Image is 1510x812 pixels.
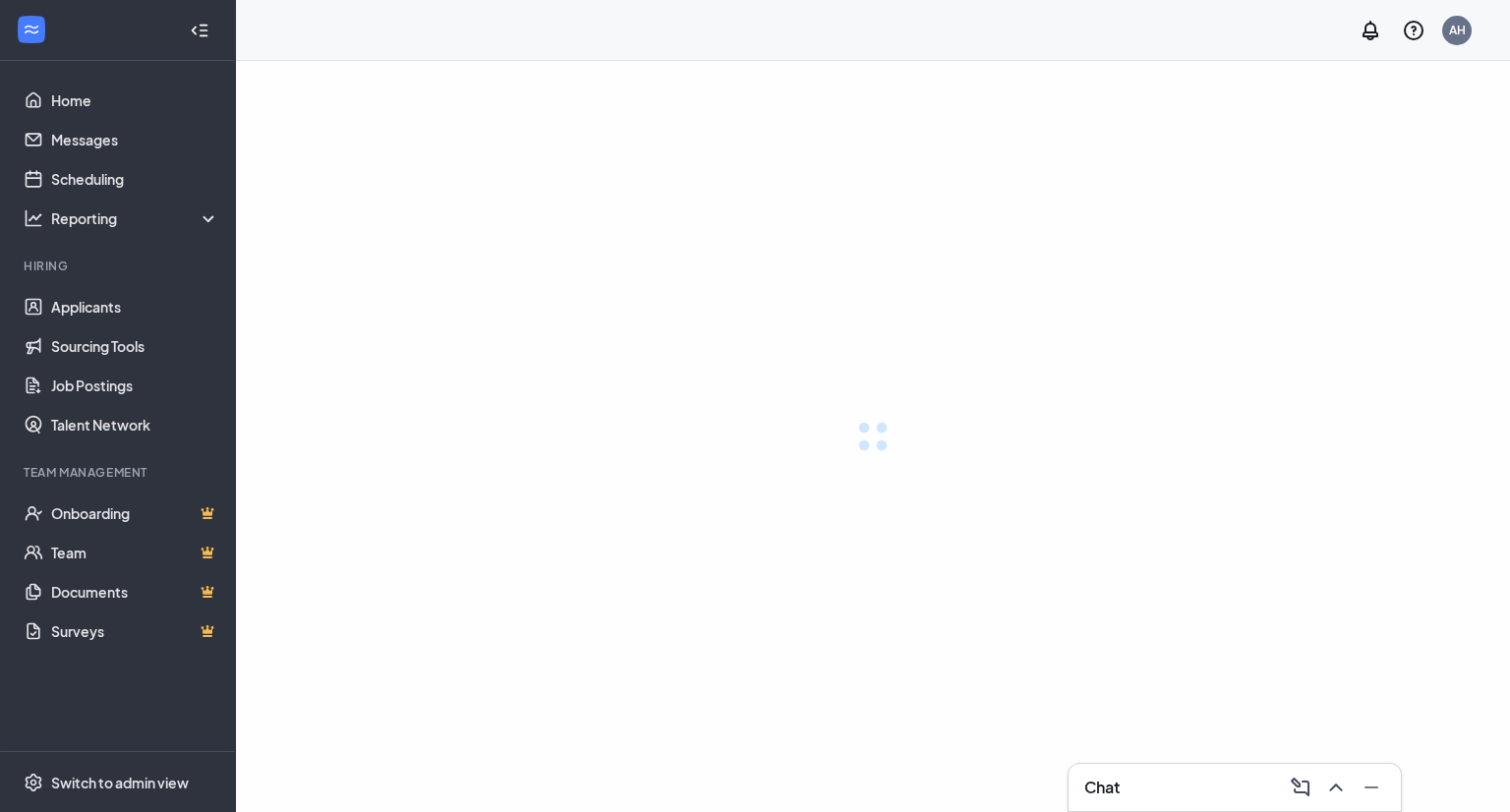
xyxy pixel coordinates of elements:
a: Messages [51,120,219,159]
a: Home [51,81,219,120]
a: TeamCrown [51,533,219,572]
a: Sourcing Tools [51,326,219,366]
h3: Chat [1084,777,1120,798]
button: ChevronUp [1318,772,1350,803]
svg: ChevronUp [1324,776,1348,799]
button: ComposeMessage [1283,772,1314,803]
svg: QuestionInfo [1402,19,1425,42]
div: Switch to admin view [51,773,189,792]
div: Reporting [51,208,220,228]
button: Minimize [1354,772,1385,803]
svg: Collapse [190,21,209,40]
a: Scheduling [51,159,219,199]
svg: WorkstreamLogo [22,20,41,39]
div: AH [1449,22,1466,38]
div: Team Management [24,464,215,481]
a: OnboardingCrown [51,493,219,533]
svg: Settings [24,773,43,792]
a: Job Postings [51,366,219,405]
a: Talent Network [51,405,219,444]
a: SurveysCrown [51,611,219,651]
svg: Notifications [1359,19,1382,42]
a: Applicants [51,287,219,326]
svg: ComposeMessage [1289,776,1312,799]
svg: Minimize [1360,776,1383,799]
svg: Analysis [24,208,43,228]
a: DocumentsCrown [51,572,219,611]
div: Hiring [24,258,215,274]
